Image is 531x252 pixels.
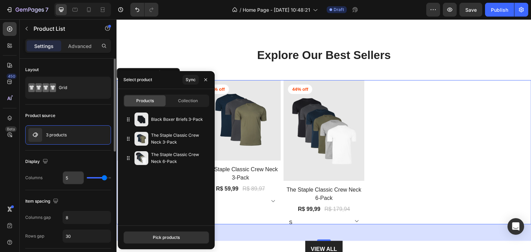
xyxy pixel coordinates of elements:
div: R$ 89,97 [125,165,149,174]
img: collections [134,151,148,165]
img: collections [134,132,148,146]
span: Products [136,98,154,104]
div: Undo/Redo [130,3,158,17]
button: Pick products [123,231,209,244]
p: The Staple Classic Crew Neck 6-Pack [151,151,206,165]
div: Item spacing [25,197,60,206]
p: 3 products [46,133,67,137]
p: Advanced [68,42,92,50]
button: 7 [3,3,52,17]
div: Rows gap [25,233,44,239]
input: Auto [63,230,111,242]
div: Publish [491,6,508,13]
span: Draft [334,7,344,13]
div: Select product [123,77,152,83]
span: / [240,6,241,13]
div: Pick products [153,234,180,241]
input: Auto [63,211,111,224]
div: Beta [5,126,17,132]
input: Auto [63,172,84,184]
p: 7 [45,6,48,14]
div: Columns gap [25,214,51,221]
img: product feature img [28,128,42,142]
div: R$ 179,94 [207,185,234,195]
div: Sync [186,77,196,83]
span: Home Page - [DATE] 10:48:21 [243,6,310,13]
div: Grid [59,80,101,96]
iframe: Design area [117,19,531,252]
p: The Staple Classic Crew Neck 3-Pack [151,132,206,146]
div: Display [25,157,49,166]
a: VIEW ALL [189,222,226,238]
a: The Staple Classic Crew Neck 6-Pack [167,61,248,162]
div: R$ 99,99 [181,185,205,195]
a: The Staple Classic Crew Neck 6-Pack [167,166,248,184]
div: Layout [25,67,39,73]
p: Black Boxer Briefs 3-Pack [151,116,206,123]
p: Settings [34,42,54,50]
p: Product List [34,25,92,33]
button: Sync [183,75,199,85]
div: VIEW ALL [194,226,221,234]
div: Product List [9,51,35,57]
button: Publish [485,3,514,17]
pre: 44% off [171,65,196,75]
div: Open Intercom Messenger [507,218,524,235]
div: Product source [25,113,55,119]
span: Save [465,7,477,13]
button: Save [459,3,482,17]
img: collections [134,113,148,126]
div: 450 [7,74,17,79]
span: Collection [178,98,198,104]
div: Columns [25,175,43,181]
